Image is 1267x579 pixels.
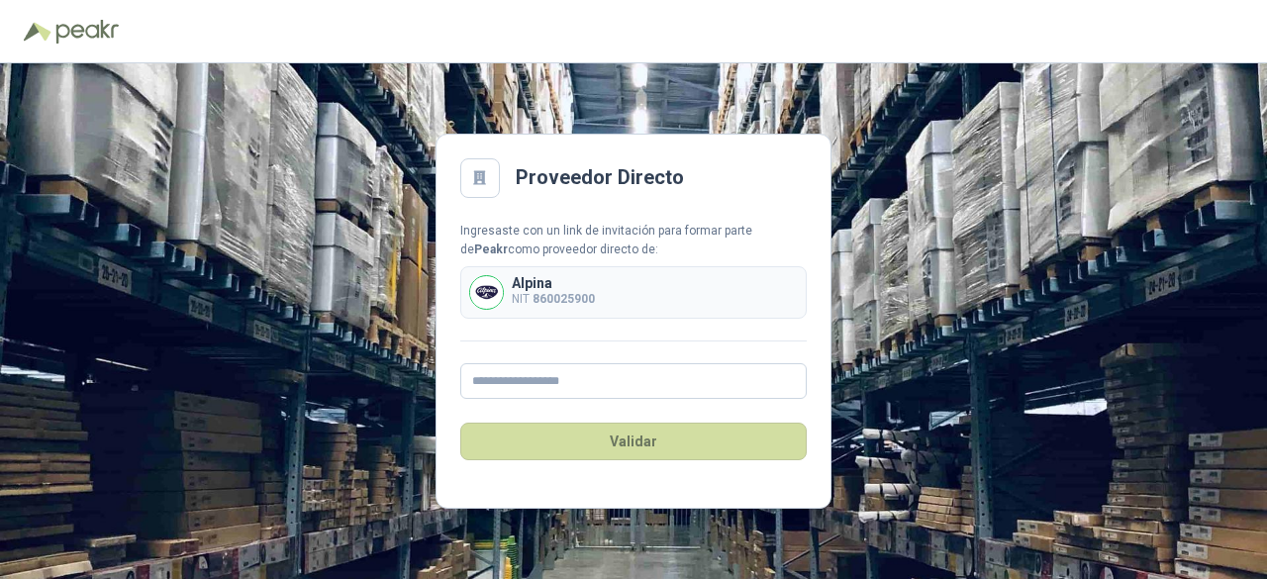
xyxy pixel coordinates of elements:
p: NIT [512,290,595,309]
img: Logo [24,22,51,42]
b: Peakr [474,242,508,256]
b: 860025900 [533,292,595,306]
p: Alpina [512,276,595,290]
img: Peakr [55,20,119,44]
h2: Proveedor Directo [516,162,684,193]
div: Ingresaste con un link de invitación para formar parte de como proveedor directo de: [460,222,807,259]
img: Company Logo [470,276,503,309]
button: Validar [460,423,807,460]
